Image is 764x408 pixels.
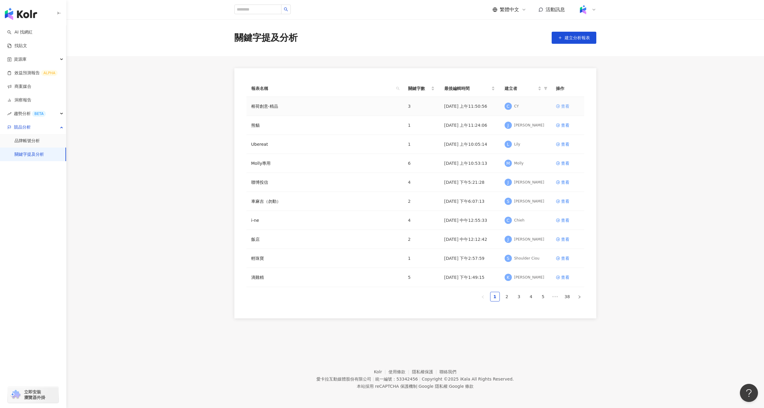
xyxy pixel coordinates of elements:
[490,292,500,301] li: 1
[561,236,569,243] div: 查看
[552,32,596,44] button: 建立分析報表
[251,160,271,167] a: Molly專用
[444,85,490,92] span: 最後編輯時間
[478,292,488,301] li: Previous Page
[575,292,584,301] button: right
[403,116,439,135] td: 1
[395,84,401,93] span: search
[417,384,419,389] span: |
[24,389,45,400] span: 立即安裝 瀏覽器外掛
[514,237,544,242] div: [PERSON_NAME]
[403,97,439,116] td: 3
[507,141,509,148] span: L
[316,377,371,381] div: 愛卡拉互動媒體股份有限公司
[7,97,31,103] a: 洞察報告
[403,249,439,268] td: 1
[439,116,500,135] td: [DATE] 上午11:24:06
[396,87,400,90] span: search
[539,292,548,301] a: 5
[439,249,500,268] td: [DATE] 下午2:57:59
[7,29,33,35] a: searchAI 找網紅
[403,211,439,230] td: 4
[284,7,288,11] span: search
[8,387,59,403] a: chrome extension立即安裝 瀏覽器外掛
[251,122,260,129] a: 熊貓
[374,369,388,374] a: Kolr
[251,179,268,186] a: 聯博投信
[551,80,584,97] th: 操作
[490,292,499,301] a: 1
[556,274,579,281] a: 查看
[544,87,547,90] span: filter
[419,384,448,389] a: Google 隱私權
[439,135,500,154] td: [DATE] 上午10:05:14
[403,230,439,249] td: 2
[439,369,456,374] a: 聯絡我們
[543,84,549,93] span: filter
[514,123,544,128] div: [PERSON_NAME]
[502,292,512,301] li: 2
[251,217,259,224] a: i-ne
[7,70,58,76] a: 效益預測報告ALPHA
[575,292,584,301] li: Next Page
[561,103,569,110] div: 查看
[514,142,520,147] div: Lily
[439,154,500,173] td: [DATE] 上午10:53:13
[439,268,500,287] td: [DATE] 下午1:49:15
[403,173,439,192] td: 4
[556,122,579,129] a: 查看
[514,218,525,223] div: Chieh
[251,255,264,262] a: 輕珠寶
[561,179,569,186] div: 查看
[449,384,474,389] a: Google 條款
[14,53,27,66] span: 資源庫
[505,85,537,92] span: 建立者
[439,173,500,192] td: [DATE] 下午5:21:28
[439,97,500,116] td: [DATE] 上午11:50:56
[32,111,46,117] div: BETA
[403,268,439,287] td: 5
[375,377,418,381] div: 統一編號：53342456
[514,256,540,261] div: Shoulder Ciou
[556,103,579,110] a: 查看
[251,198,281,205] a: 車麻吉（勿動）
[481,295,485,299] span: left
[357,383,474,390] span: 本站採用 reCAPTCHA 保護機制
[556,255,579,262] a: 查看
[507,179,509,186] span: J
[14,151,44,158] a: 關鍵字提及分析
[514,199,544,204] div: [PERSON_NAME]
[556,236,579,243] a: 查看
[515,292,524,301] a: 3
[527,292,536,301] a: 4
[561,122,569,129] div: 查看
[439,211,500,230] td: [DATE] 中午12:55:33
[563,292,572,301] li: 38
[5,8,37,20] img: logo
[561,198,569,205] div: 查看
[507,217,510,224] span: C
[507,103,510,110] span: C
[550,292,560,301] li: Next 5 Pages
[514,180,544,185] div: [PERSON_NAME]
[514,104,519,109] div: CY
[403,154,439,173] td: 6
[578,295,581,299] span: right
[561,217,569,224] div: 查看
[251,141,268,148] a: Ubereat
[556,217,579,224] a: 查看
[556,198,579,205] a: 查看
[460,377,470,381] a: iKala
[740,384,758,402] iframe: Help Scout Beacon - Open
[7,84,31,90] a: 商案媒合
[478,292,488,301] button: left
[507,122,509,129] span: J
[577,4,589,15] img: Kolr%20app%20icon%20%281%29.png
[561,274,569,281] div: 查看
[561,160,569,167] div: 查看
[500,6,519,13] span: 繁體中文
[14,138,40,144] a: 品牌帳號分析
